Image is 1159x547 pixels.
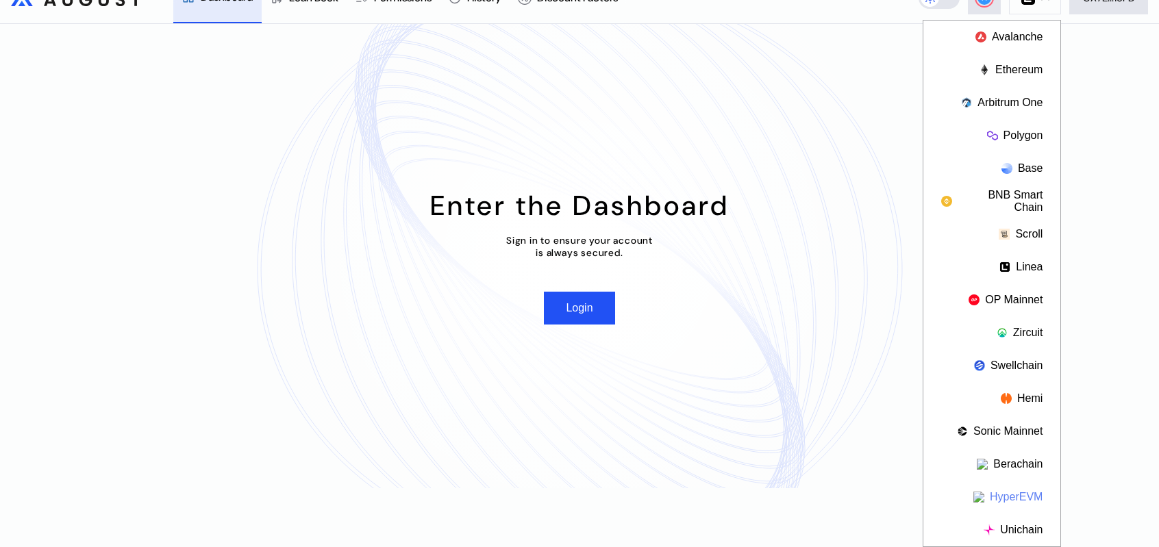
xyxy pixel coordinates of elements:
[923,415,1060,448] button: Sonic Mainnet
[961,97,972,108] img: chain logo
[923,382,1060,415] button: Hemi
[430,188,730,223] div: Enter the Dashboard
[1001,393,1012,404] img: chain logo
[977,459,988,470] img: chain logo
[975,31,986,42] img: chain logo
[923,53,1060,86] button: Ethereum
[941,196,952,207] img: chain logo
[923,86,1060,119] button: Arbitrum One
[923,513,1060,546] button: Unichain
[999,229,1010,240] img: chain logo
[997,327,1008,338] img: chain logo
[923,119,1060,152] button: Polygon
[979,64,990,75] img: chain logo
[969,294,980,305] img: chain logo
[923,218,1060,251] button: Scroll
[923,21,1060,53] button: Avalanche
[923,316,1060,349] button: Zircuit
[984,524,995,535] img: chain logo
[923,481,1060,513] button: HyperEVM
[923,251,1060,283] button: Linea
[957,426,968,437] img: chain logo
[923,185,1060,218] button: BNB Smart Chain
[506,234,653,259] div: Sign in to ensure your account is always secured.
[923,152,1060,185] button: Base
[974,360,985,371] img: chain logo
[973,492,984,503] img: chain logo
[999,262,1010,272] img: chain logo
[1001,163,1012,174] img: chain logo
[923,283,1060,316] button: OP Mainnet
[923,448,1060,481] button: Berachain
[544,292,614,325] button: Login
[987,130,998,141] img: chain logo
[923,349,1060,382] button: Swellchain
